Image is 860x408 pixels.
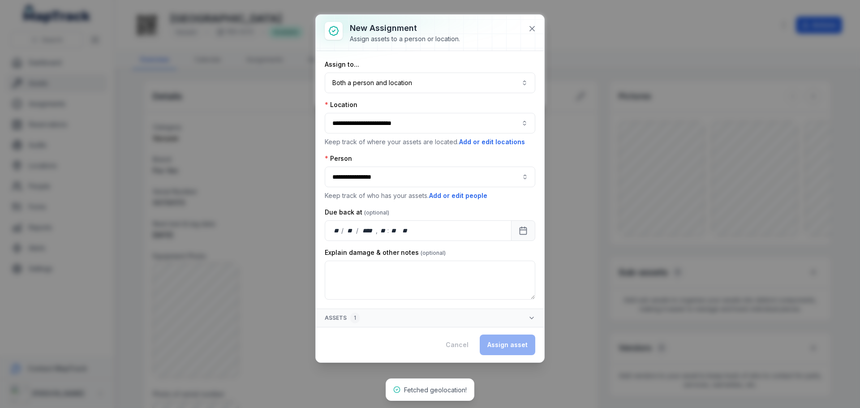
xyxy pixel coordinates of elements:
[332,226,341,235] div: day,
[356,226,359,235] div: /
[344,226,357,235] div: month,
[350,34,460,43] div: Assign assets to a person or location.
[325,208,389,217] label: Due back at
[390,226,399,235] div: minute,
[325,100,357,109] label: Location
[404,386,467,394] span: Fetched geolocation!
[378,226,387,235] div: hour,
[316,309,544,327] button: Assets1
[429,191,488,201] button: Add or edit people
[376,226,378,235] div: ,
[325,313,360,323] span: Assets
[325,154,352,163] label: Person
[325,137,535,147] p: Keep track of where your assets are located.
[350,22,460,34] h3: New assignment
[359,226,376,235] div: year,
[325,73,535,93] button: Both a person and location
[350,313,360,323] div: 1
[325,60,359,69] label: Assign to...
[387,226,390,235] div: :
[459,137,525,147] button: Add or edit locations
[325,167,535,187] input: assignment-add:person-label
[511,220,535,241] button: Calendar
[400,226,410,235] div: am/pm,
[341,226,344,235] div: /
[325,248,446,257] label: Explain damage & other notes
[325,191,535,201] p: Keep track of who has your assets.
